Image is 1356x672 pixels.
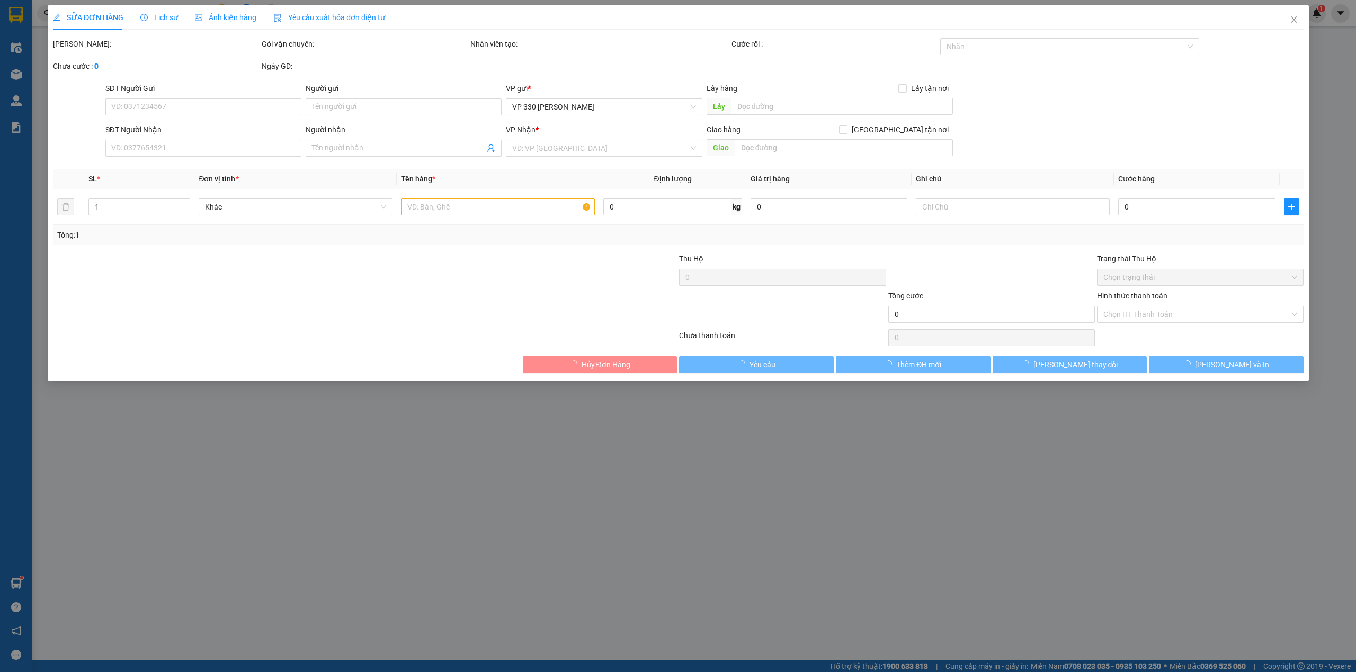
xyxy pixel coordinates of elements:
[53,38,260,50] div: [PERSON_NAME]:
[749,359,775,370] span: Yêu cầu
[57,229,523,241] div: Tổng: 1
[195,14,202,21] span: picture
[731,38,938,50] div: Cước rồi :
[57,198,74,215] button: delete
[678,330,887,348] div: Chưa thanh toán
[706,125,740,134] span: Giao hàng
[199,175,238,183] span: Đơn vị tính
[1103,269,1297,285] span: Chọn trạng thái
[506,83,702,94] div: VP gửi
[836,356,991,373] button: Thêm ĐH mới
[1149,356,1304,373] button: [PERSON_NAME] và In
[679,356,834,373] button: Yêu cầu
[885,360,896,368] span: loading
[273,14,282,22] img: icon
[1183,360,1195,368] span: loading
[262,38,468,50] div: Gói vận chuyển:
[847,124,952,135] span: [GEOGRAPHIC_DATA] tận nơi
[1283,198,1299,215] button: plus
[94,62,99,70] b: 0
[1279,5,1308,35] button: Close
[992,356,1147,373] button: [PERSON_NAME] thay đổi
[706,98,730,115] span: Lấy
[140,13,178,22] span: Lịch sử
[506,125,536,134] span: VP Nhận
[581,359,630,370] span: Hủy Đơn Hàng
[487,144,495,152] span: user-add
[1195,359,1269,370] span: [PERSON_NAME] và In
[896,359,941,370] span: Thêm ĐH mới
[470,38,729,50] div: Nhân viên tạo:
[569,360,581,368] span: loading
[906,83,952,94] span: Lấy tận nơi
[1021,360,1033,368] span: loading
[1096,292,1167,300] label: Hình thức thanh toán
[1289,15,1298,24] span: close
[205,199,386,215] span: Khác
[306,83,502,94] div: Người gửi
[53,13,123,22] span: SỬA ĐƠN HÀNG
[262,60,468,72] div: Ngày GD:
[888,292,923,300] span: Tổng cước
[53,14,60,21] span: edit
[195,13,256,22] span: Ảnh kiện hàng
[1096,253,1303,265] div: Trạng thái Thu Hộ
[140,14,148,21] span: clock-circle
[706,139,734,156] span: Giao
[734,139,952,156] input: Dọc đường
[730,98,952,115] input: Dọc đường
[306,124,502,135] div: Người nhận
[401,198,595,215] input: VD: Bàn, Ghế
[916,198,1110,215] input: Ghi Chú
[522,356,677,373] button: Hủy Đơn Hàng
[105,83,301,94] div: SĐT Người Gửi
[654,175,691,183] span: Định lượng
[88,175,97,183] span: SL
[273,13,385,22] span: Yêu cầu xuất hóa đơn điện tử
[737,360,749,368] span: loading
[706,84,737,93] span: Lấy hàng
[1118,175,1155,183] span: Cước hàng
[105,124,301,135] div: SĐT Người Nhận
[512,99,695,115] span: VP 330 Lê Duẫn
[1284,203,1298,211] span: plus
[53,60,260,72] div: Chưa cước :
[401,175,435,183] span: Tên hàng
[1033,359,1118,370] span: [PERSON_NAME] thay đổi
[731,198,742,215] span: kg
[750,175,789,183] span: Giá trị hàng
[679,255,703,263] span: Thu Hộ
[912,169,1114,189] th: Ghi chú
